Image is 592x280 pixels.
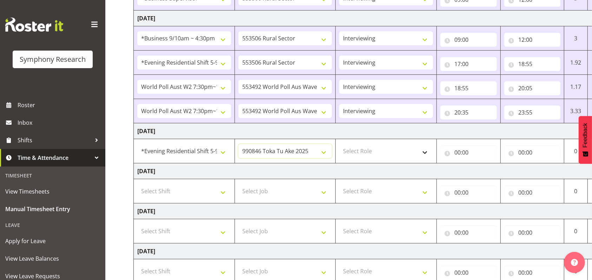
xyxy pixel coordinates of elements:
[504,33,561,47] input: Click to select...
[564,219,588,243] td: 0
[564,179,588,203] td: 0
[504,81,561,95] input: Click to select...
[564,99,588,123] td: 3.33
[440,33,497,47] input: Click to select...
[440,105,497,119] input: Click to select...
[504,185,561,200] input: Click to select...
[5,236,100,246] span: Apply for Leave
[20,54,86,65] div: Symphony Research
[5,18,63,32] img: Rosterit website logo
[5,204,100,214] span: Manual Timesheet Entry
[564,26,588,51] td: 3
[579,116,592,164] button: Feedback - Show survey
[504,145,561,159] input: Click to select...
[2,232,104,250] a: Apply for Leave
[440,145,497,159] input: Click to select...
[504,105,561,119] input: Click to select...
[5,253,100,264] span: View Leave Balances
[2,183,104,200] a: View Timesheets
[440,81,497,95] input: Click to select...
[571,259,578,266] img: help-xxl-2.png
[18,100,102,110] span: Roster
[5,186,100,197] span: View Timesheets
[2,168,104,183] div: Timesheet
[504,57,561,71] input: Click to select...
[564,75,588,99] td: 1.17
[440,57,497,71] input: Click to select...
[2,218,104,232] div: Leave
[564,139,588,163] td: 0
[440,266,497,280] input: Click to select...
[564,51,588,75] td: 1.92
[2,250,104,267] a: View Leave Balances
[2,200,104,218] a: Manual Timesheet Entry
[582,123,588,148] span: Feedback
[18,117,102,128] span: Inbox
[504,226,561,240] input: Click to select...
[504,266,561,280] input: Click to select...
[18,152,91,163] span: Time & Attendance
[18,135,91,145] span: Shifts
[440,185,497,200] input: Click to select...
[440,226,497,240] input: Click to select...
